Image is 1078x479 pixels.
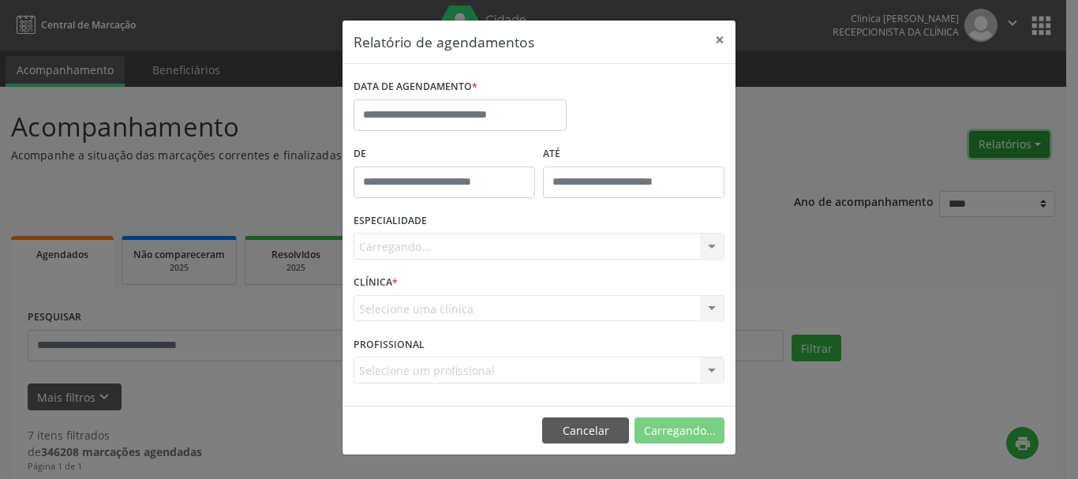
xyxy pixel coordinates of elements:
label: ESPECIALIDADE [354,209,427,234]
button: Cancelar [542,417,629,444]
label: ATÉ [543,142,724,167]
button: Carregando... [634,417,724,444]
label: De [354,142,535,167]
label: CLÍNICA [354,271,398,295]
h5: Relatório de agendamentos [354,32,534,52]
button: Close [704,21,736,59]
label: DATA DE AGENDAMENTO [354,75,477,99]
label: PROFISSIONAL [354,332,425,357]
